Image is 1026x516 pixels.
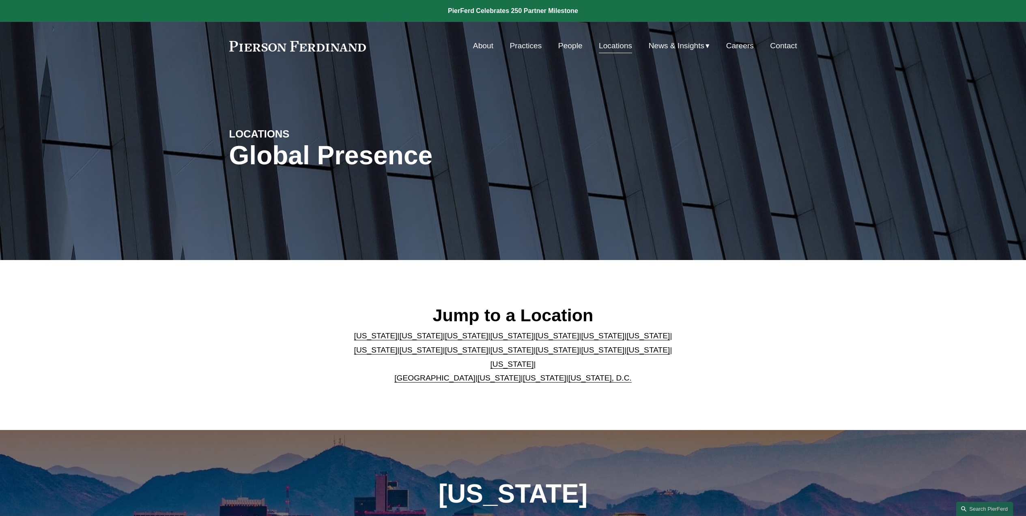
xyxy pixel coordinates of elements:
a: [US_STATE] [490,360,534,368]
a: [US_STATE] [354,331,398,340]
p: | | | | | | | | | | | | | | | | | | [347,329,679,385]
h4: LOCATIONS [229,127,371,140]
a: Search this site [956,502,1013,516]
a: [US_STATE] [626,346,670,354]
a: [US_STATE] [581,331,624,340]
a: About [473,38,493,54]
a: [US_STATE] [400,331,443,340]
a: [GEOGRAPHIC_DATA] [394,374,475,382]
h2: Jump to a Location [347,305,679,326]
a: [US_STATE] [354,346,398,354]
a: Careers [726,38,754,54]
a: [US_STATE] [400,346,443,354]
a: [US_STATE], D.C. [568,374,632,382]
a: folder dropdown [649,38,710,54]
a: [US_STATE] [536,346,579,354]
a: [US_STATE] [445,346,488,354]
a: [US_STATE] [536,331,579,340]
a: [US_STATE] [523,374,566,382]
a: Contact [770,38,797,54]
h1: Global Presence [229,141,608,170]
a: [US_STATE] [490,346,534,354]
a: Practices [510,38,542,54]
a: Locations [599,38,632,54]
h1: [US_STATE] [395,479,631,509]
a: [US_STATE] [478,374,521,382]
span: News & Insights [649,39,705,53]
a: [US_STATE] [445,331,488,340]
a: People [558,38,583,54]
a: [US_STATE] [626,331,670,340]
a: [US_STATE] [490,331,534,340]
a: [US_STATE] [581,346,624,354]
